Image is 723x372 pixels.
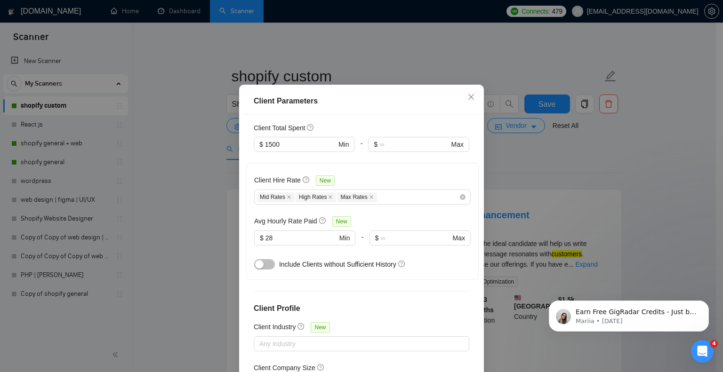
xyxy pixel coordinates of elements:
[338,139,349,150] span: Min
[265,139,337,150] input: 0
[259,139,263,150] span: $
[369,195,374,199] span: close
[254,322,296,332] h5: Client Industry
[380,233,450,243] input: ∞
[355,230,369,257] div: -
[458,85,484,110] button: Close
[453,233,465,243] span: Max
[710,340,718,348] span: 4
[691,340,714,363] iframe: Intercom live chat
[260,233,264,243] span: $
[297,323,305,330] span: question-circle
[254,123,305,133] h5: Client Total Spent
[460,194,466,200] span: close-circle
[316,175,335,186] span: New
[279,261,396,268] span: Include Clients without Sufficient History
[398,260,406,268] span: question-circle
[339,233,350,243] span: Min
[375,233,379,243] span: $
[354,137,368,163] div: -
[254,303,469,314] h4: Client Profile
[307,124,314,131] span: question-circle
[296,192,336,202] span: High Rates
[265,233,337,243] input: 0
[451,139,464,150] span: Max
[332,216,351,227] span: New
[311,322,329,332] span: New
[374,139,378,150] span: $
[317,364,325,371] span: question-circle
[287,195,291,199] span: close
[254,216,317,226] h5: Avg Hourly Rate Paid
[328,195,333,199] span: close
[254,175,301,185] h5: Client Hire Rate
[467,93,475,101] span: close
[319,217,327,224] span: question-circle
[254,95,469,107] div: Client Parameters
[257,192,295,202] span: Mid Rates
[303,176,310,183] span: question-circle
[379,139,449,150] input: ∞
[337,192,377,202] span: Max Rates
[535,281,723,347] iframe: Intercom notifications message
